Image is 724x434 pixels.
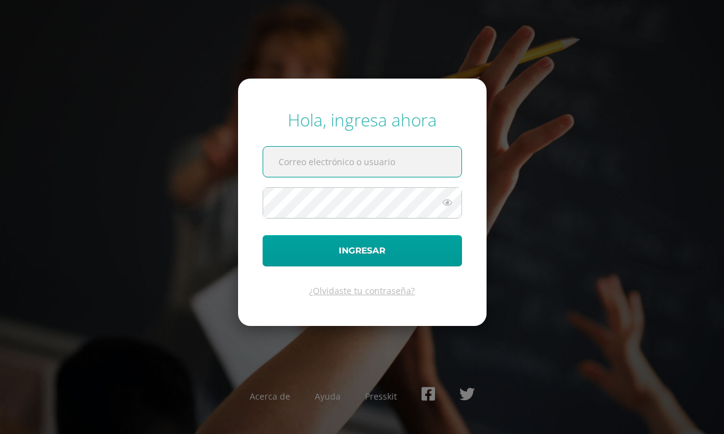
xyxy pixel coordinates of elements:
button: Ingresar [263,235,462,266]
a: ¿Olvidaste tu contraseña? [309,285,415,296]
input: Correo electrónico o usuario [263,147,461,177]
div: Hola, ingresa ahora [263,108,462,131]
a: Acerca de [250,390,290,402]
a: Ayuda [315,390,341,402]
a: Presskit [365,390,397,402]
